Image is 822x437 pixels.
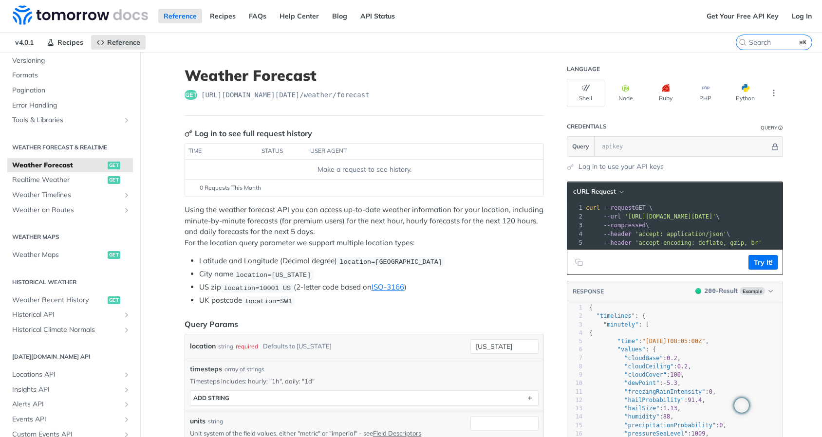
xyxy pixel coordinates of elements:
button: Show subpages for Weather Timelines [123,191,131,199]
span: get [108,251,120,259]
span: "minutely" [603,321,638,328]
kbd: ⌘K [797,37,809,47]
span: Example [740,287,765,295]
span: \ [586,231,730,237]
a: Weather TimelinesShow subpages for Weather Timelines [7,188,133,202]
span: 1.13 [663,405,677,412]
span: : [ [589,321,649,328]
p: Using the weather forecast API you can access up-to-date weather information for your location, i... [185,204,544,248]
div: 11 [567,388,582,396]
a: API Status [355,9,400,23]
button: Try It! [748,255,778,270]
svg: Key [185,129,192,137]
a: Events APIShow subpages for Events API [7,412,133,427]
div: 10 [567,379,582,387]
button: Show subpages for Locations API [123,371,131,379]
span: : , [589,413,674,420]
a: Get Your Free API Key [701,9,784,23]
span: "humidity" [624,413,659,420]
span: 0.2 [677,363,688,370]
span: Formats [12,71,131,80]
span: location=SW1 [244,297,292,305]
div: 4 [567,329,582,337]
div: Defaults to [US_STATE] [263,339,332,353]
span: --compressed [603,222,646,229]
span: Alerts API [12,400,120,409]
span: "[DATE]T08:05:00Z" [642,338,705,345]
a: Historical APIShow subpages for Historical API [7,308,133,322]
span: Events API [12,415,120,424]
a: Blog [327,9,353,23]
div: 3 [567,321,582,329]
button: RESPONSE [572,287,604,296]
li: City name [199,269,544,280]
li: UK postcode [199,295,544,306]
span: : , [589,380,681,386]
button: Show subpages for Historical Climate Normals [123,326,131,334]
span: "dewPoint" [624,380,659,386]
a: Field Descriptors [373,429,421,437]
span: Weather on Routes [12,205,120,215]
a: Weather Forecastget [7,158,133,173]
span: - [663,380,667,386]
th: user agent [307,144,524,159]
span: GET \ [586,204,653,211]
button: Python [727,79,764,107]
span: "cloudCeiling" [624,363,673,370]
span: https://api.tomorrow.io/v4/weather/forecast [201,90,370,100]
span: get [108,296,120,304]
button: Show subpages for Events API [123,416,131,423]
label: units [190,416,205,426]
svg: More ellipsis [769,89,778,97]
h2: Weather Forecast & realtime [7,143,133,152]
span: Historical API [12,310,120,320]
span: "pressureSeaLevel" [624,430,688,437]
span: 200 [695,288,701,294]
span: Weather Forecast [12,161,105,170]
div: 8 [567,363,582,371]
a: Realtime Weatherget [7,173,133,187]
div: ADD string [193,394,229,401]
span: : , [589,338,709,345]
span: Realtime Weather [12,175,105,185]
span: get [185,90,197,100]
span: : , [589,355,681,362]
span: 0 [709,388,712,395]
div: - Result [705,286,738,296]
span: 1009 [691,430,706,437]
span: : { [589,312,646,319]
a: Pagination [7,83,133,98]
th: time [185,144,258,159]
span: Weather Recent History [12,295,105,305]
div: 15 [567,421,582,430]
span: 'accept-encoding: deflate, gzip, br' [635,239,762,246]
button: Query [567,137,595,156]
span: Weather Timelines [12,190,120,200]
span: 5.3 [667,380,677,386]
button: 200200-ResultExample [691,286,778,296]
span: '[URL][DOMAIN_NAME][DATE]' [624,213,716,220]
h2: Historical Weather [7,278,133,287]
span: 200 [705,287,716,294]
span: "cloudCover" [624,371,667,378]
span: Error Handling [12,101,131,110]
span: Recipes [57,38,83,47]
span: 0 [719,422,723,429]
h2: Weather Maps [7,233,133,241]
button: ADD string [190,391,538,405]
span: { [589,329,593,336]
span: : , [589,422,727,429]
button: Hide [770,142,780,151]
a: Insights APIShow subpages for Insights API [7,382,133,397]
span: 0.2 [667,355,677,362]
span: --header [603,231,632,237]
div: 2 [567,212,584,221]
div: QueryInformation [761,124,783,131]
div: 4 [567,230,584,238]
span: : , [589,430,709,437]
span: 'accept: application/json' [635,231,727,237]
span: { [589,304,593,311]
span: : , [589,388,716,395]
span: : , [589,363,691,370]
span: location=[GEOGRAPHIC_DATA] [339,258,442,265]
